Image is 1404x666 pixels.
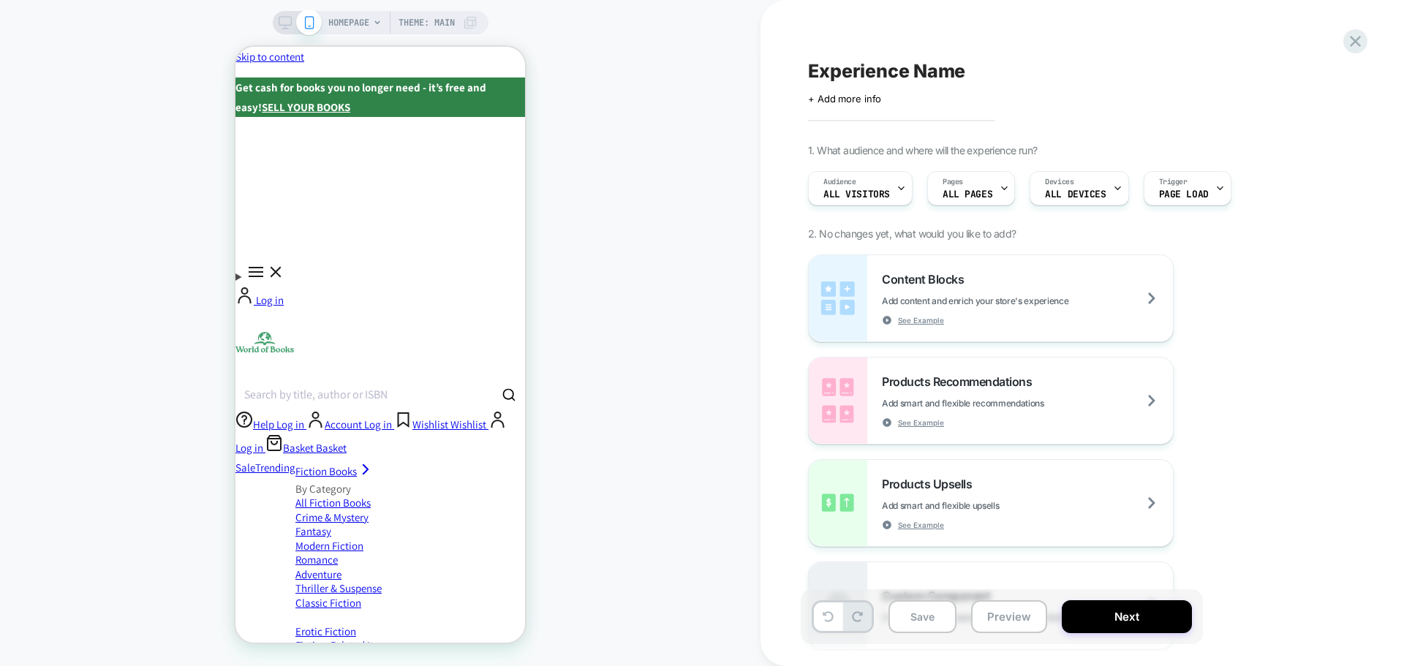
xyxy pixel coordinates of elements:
a: Classic Fiction [60,549,188,564]
span: Content Blocks [882,272,971,287]
span: Add smart and flexible recommendations [882,398,1117,409]
span: Log in [129,371,156,385]
span: Theme: MAIN [399,11,455,34]
span: Account [89,371,127,385]
span: Fiction Books [60,417,121,432]
span: Audience [823,177,856,187]
span: Add smart and flexible upsells [882,500,1072,511]
a: Trending [20,414,60,428]
a: Modern Fiction [60,492,188,507]
a: SELL YOUR BOOKS [26,53,115,67]
a: Crime & Mystery [60,463,188,478]
span: Products Recommendations [882,374,1039,389]
a: Romance [60,506,188,521]
span: All Visitors [823,189,890,200]
span: Help [18,371,39,385]
button: Save [888,600,956,633]
span: Pages [943,177,963,187]
a: Fantasy [60,477,188,492]
span: Trigger [1159,177,1188,187]
span: Wishlist [177,371,213,385]
a: Thriller & Suspense [60,534,188,549]
a: Adventure [60,521,188,535]
span: Experience Name [808,60,965,82]
span: Wishlist [215,371,251,385]
span: 1. What audience and where will the experience run? [808,144,1037,156]
span: Devices [1045,177,1073,187]
span: Basket [80,394,111,408]
span: Add content and enrich your store's experience [882,295,1141,306]
a: Account Log in [71,371,159,385]
span: + Add more info [808,93,881,105]
span: See Example [898,417,944,428]
span: Basket [48,394,78,408]
span: Page Load [1159,189,1209,200]
span: HOMEPAGE [328,11,369,34]
a: Wishlist Wishlist [159,371,253,385]
a: Fiction-Related Items [60,591,188,606]
span: 2. No changes yet, what would you like to add? [808,227,1016,240]
span: ALL PAGES [943,189,992,200]
span: See Example [898,315,944,325]
span: Log in [20,246,48,260]
span: See Example [898,520,944,530]
span: Products Upsells [882,477,979,491]
span: Custom Component [882,589,997,603]
a: Basket Basket [30,394,111,408]
button: Next [1062,600,1192,633]
span: ALL DEVICES [1045,189,1106,200]
div: By Category [60,435,188,450]
a: Fiction Books [60,414,188,435]
button: Preview [971,600,1047,633]
a: Erotic Fiction [60,578,188,592]
span: Log in [41,371,69,385]
div: Search by title, author or ISBN [9,342,152,354]
a: All Fiction Books [60,449,188,463]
